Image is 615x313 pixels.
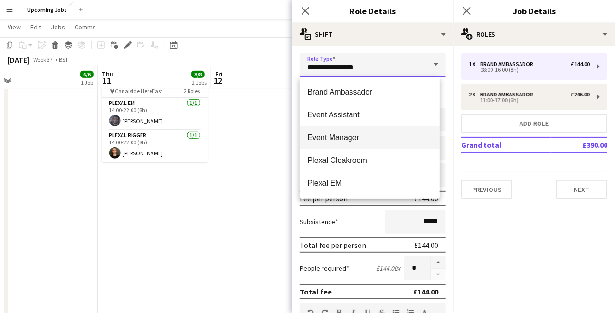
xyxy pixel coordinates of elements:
label: Subsistence [300,218,338,226]
span: 12 [214,75,223,86]
div: 2 x [469,91,480,98]
span: 8/8 [191,71,205,78]
div: Roles [454,23,615,46]
div: 08:00-16:00 (8h) [469,67,590,72]
span: Comms [75,23,96,31]
a: View [4,21,25,33]
span: View [8,23,21,31]
div: 11:00-17:00 (6h) [469,98,590,103]
span: 11 [100,75,114,86]
div: 2 Jobs [192,79,207,86]
div: £246.00 [571,91,590,98]
div: Total fee [300,287,332,296]
div: Brand Ambassador [480,91,537,98]
span: Jobs [51,23,65,31]
span: 6/6 [80,71,94,78]
div: [DATE] [8,55,29,65]
span: Week 37 [31,56,55,63]
div: Shift [292,23,454,46]
div: £144.00 [571,61,590,67]
button: Previous [461,180,512,199]
span: Fri [215,70,223,78]
span: Plexal EM [307,179,432,188]
button: Add role [461,114,607,133]
div: Fee per person [300,194,348,203]
span: Edit [30,23,41,31]
button: Next [556,180,607,199]
td: Grand total [461,137,551,152]
a: Comms [71,21,100,33]
h3: Role Details [292,5,454,17]
app-card-role: Plexal Rigger1/114:00-22:00 (8h)[PERSON_NAME] [102,130,208,162]
h3: Job Details [454,5,615,17]
span: Event Manager [307,133,432,142]
button: Increase [431,256,446,269]
span: Brand Ambassador [307,87,432,96]
div: Brand Ambassador [480,61,537,67]
a: Jobs [47,21,69,33]
div: £144.00 x [376,264,400,273]
div: 1 Job [81,79,93,86]
app-card-role: Plexal EM1/114:00-22:00 (8h)[PERSON_NAME] [102,98,208,130]
div: BST [59,56,68,63]
button: Upcoming Jobs [19,0,75,19]
td: £390.00 [551,137,607,152]
span: 2 Roles [184,87,200,95]
span: Thu [102,70,114,78]
div: £144.00 [413,287,438,296]
span: Plexal Cloakroom [307,156,432,165]
span: Event Assistant [307,110,432,119]
div: £144.00 [414,240,438,250]
a: Edit [27,21,45,33]
div: £144.00 [414,194,438,203]
app-job-card: 14:00-22:00 (8h)2/2Here East - Canalside Canalside HereEast2 RolesPlexal EM1/114:00-22:00 (8h)[PE... [102,65,208,162]
span: Canalside HereEast [115,87,163,95]
label: People required [300,264,349,273]
div: Total fee per person [300,240,366,250]
div: 1 x [469,61,480,67]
